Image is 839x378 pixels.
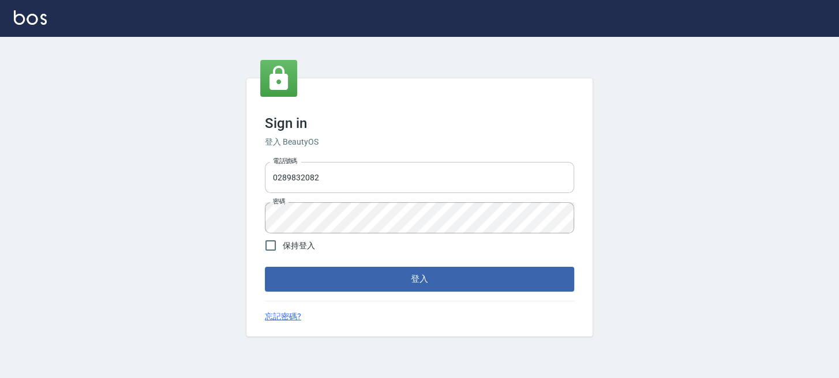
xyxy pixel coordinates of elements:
button: 登入 [265,267,574,291]
h6: 登入 BeautyOS [265,136,574,148]
a: 忘記密碼? [265,311,301,323]
h3: Sign in [265,115,574,131]
img: Logo [14,10,47,25]
label: 密碼 [273,197,285,206]
span: 保持登入 [283,240,315,252]
label: 電話號碼 [273,157,297,165]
